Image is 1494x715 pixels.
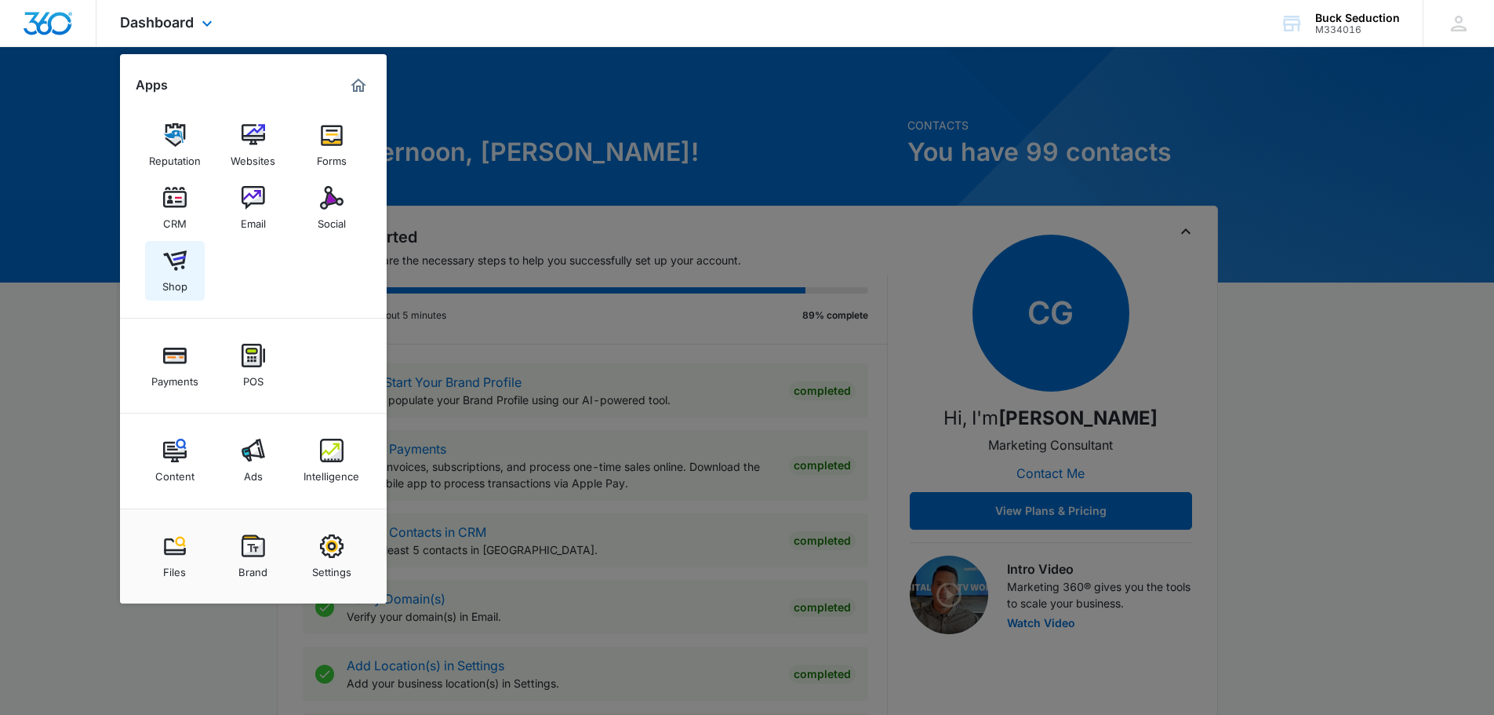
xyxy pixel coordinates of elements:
[302,178,362,238] a: Social
[224,336,283,396] a: POS
[244,462,263,483] div: Ads
[149,147,201,167] div: Reputation
[241,210,266,230] div: Email
[238,558,267,578] div: Brand
[224,178,283,238] a: Email
[224,115,283,175] a: Websites
[145,527,205,586] a: Files
[120,14,194,31] span: Dashboard
[162,272,187,293] div: Shop
[224,527,283,586] a: Brand
[145,431,205,491] a: Content
[155,462,194,483] div: Content
[304,462,359,483] div: Intelligence
[243,367,264,388] div: POS
[145,178,205,238] a: CRM
[346,73,371,98] a: Marketing 360® Dashboard
[317,147,347,167] div: Forms
[145,241,205,301] a: Shop
[302,431,362,491] a: Intelligence
[163,210,187,230] div: CRM
[1315,12,1400,24] div: account name
[145,115,205,175] a: Reputation
[302,115,362,175] a: Forms
[302,527,362,586] a: Settings
[224,431,283,491] a: Ads
[151,367,198,388] div: Payments
[318,210,346,230] div: Social
[312,558,351,578] div: Settings
[163,558,186,578] div: Files
[1315,24,1400,35] div: account id
[231,147,275,167] div: Websites
[136,78,168,93] h2: Apps
[145,336,205,396] a: Payments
